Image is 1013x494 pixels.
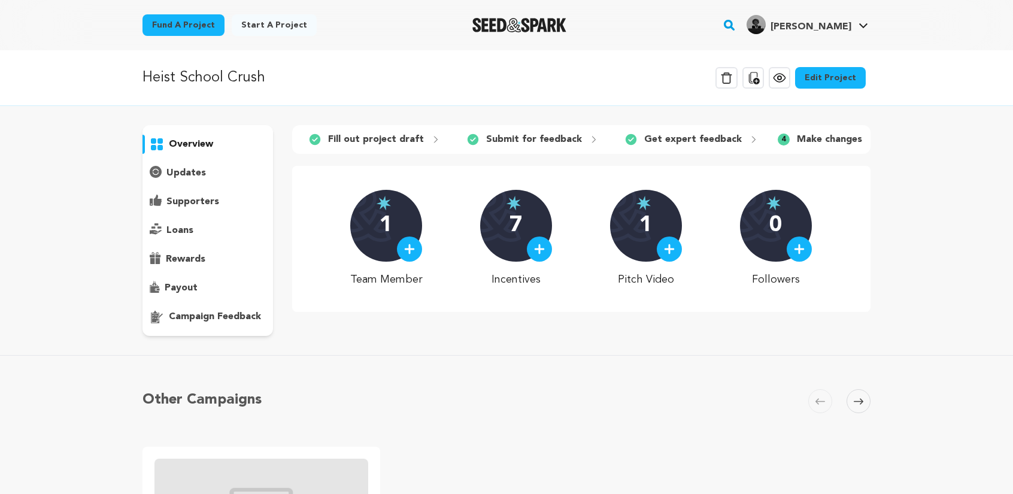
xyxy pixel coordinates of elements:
p: Heist School Crush [142,67,265,89]
a: Fund a project [142,14,225,36]
p: supporters [166,195,219,209]
a: Seed&Spark Homepage [472,18,566,32]
p: campaign feedback [169,310,261,324]
p: Followers [740,271,812,288]
p: loans [166,223,193,238]
span: 4 [778,134,790,146]
img: plus.svg [794,244,805,254]
p: 0 [769,214,782,238]
img: plus.svg [404,244,415,254]
img: plus.svg [664,244,675,254]
p: Incentives [480,271,553,288]
button: updates [142,163,273,183]
p: 1 [380,214,392,238]
p: rewards [166,252,205,266]
p: 1 [639,214,652,238]
p: 7 [509,214,522,238]
img: Seed&Spark Logo Dark Mode [472,18,566,32]
button: campaign feedback [142,307,273,326]
button: loans [142,221,273,240]
p: payout [165,281,198,295]
p: Make changes [797,132,862,147]
span: [PERSON_NAME] [771,22,851,32]
img: plus.svg [534,244,545,254]
img: 33ca1a603e7a3e83.jpg [747,15,766,34]
button: supporters [142,192,273,211]
div: Simi A.'s Profile [747,15,851,34]
p: Team Member [350,271,423,288]
button: payout [142,278,273,298]
a: Simi A.'s Profile [744,13,871,34]
button: overview [142,135,273,154]
p: overview [169,137,213,151]
a: Start a project [232,14,317,36]
p: Fill out project draft [328,132,424,147]
h5: Other Campaigns [142,389,262,411]
p: Get expert feedback [644,132,742,147]
p: Pitch Video [610,271,683,288]
button: rewards [142,250,273,269]
p: updates [166,166,206,180]
p: Submit for feedback [486,132,582,147]
a: Edit Project [795,67,866,89]
span: Simi A.'s Profile [744,13,871,38]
